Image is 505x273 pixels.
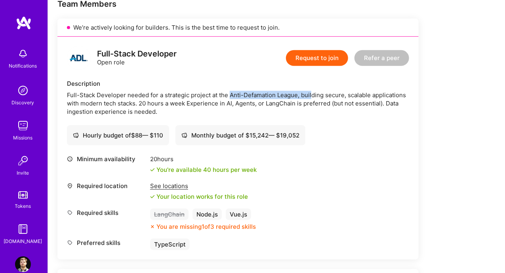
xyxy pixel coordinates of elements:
div: See locations [150,182,248,190]
div: Full-Stack Developer [97,50,177,58]
div: LangChain [150,209,189,220]
img: teamwork [15,118,31,134]
img: tokens [18,191,28,199]
div: TypeScript [150,239,190,250]
i: icon Location [67,183,73,189]
div: 20 hours [150,155,257,163]
div: We’re actively looking for builders. This is the best time to request to join. [57,19,419,37]
div: Required location [67,182,146,190]
div: Node.js [192,209,222,220]
i: icon Tag [67,240,73,246]
i: icon Cash [181,132,187,138]
div: You're available 40 hours per week [150,166,257,174]
i: icon Check [150,168,155,172]
img: logo [67,46,91,70]
div: Notifications [9,62,37,70]
i: icon Cash [73,132,79,138]
div: You are missing 1 of 3 required skills [156,222,256,231]
img: Invite [15,153,31,169]
div: Discovery [12,98,34,107]
div: Full-Stack Developer needed for a strategic project at the Anti-Defamation League, building secur... [67,91,409,116]
img: User Avatar [15,256,31,272]
div: Minimum availability [67,155,146,163]
img: logo [16,16,32,30]
div: Description [67,79,409,88]
i: icon CloseOrange [150,224,155,229]
i: icon Clock [67,156,73,162]
div: Required skills [67,209,146,217]
div: Open role [97,50,177,66]
div: Preferred skills [67,239,146,247]
i: icon Check [150,194,155,199]
div: Tokens [15,202,31,210]
img: guide book [15,221,31,237]
div: Missions [13,134,33,142]
button: Request to join [286,50,348,66]
div: Your location works for this role [150,192,248,201]
div: Monthly budget of $ 15,242 — $ 19,052 [181,131,299,139]
div: [DOMAIN_NAME] [4,237,42,245]
div: Vue.js [226,209,251,220]
div: Invite [17,169,29,177]
img: bell [15,46,31,62]
i: icon Tag [67,210,73,216]
div: Hourly budget of $ 88 — $ 110 [73,131,163,139]
img: discovery [15,83,31,98]
a: User Avatar [13,256,33,272]
button: Refer a peer [354,50,409,66]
